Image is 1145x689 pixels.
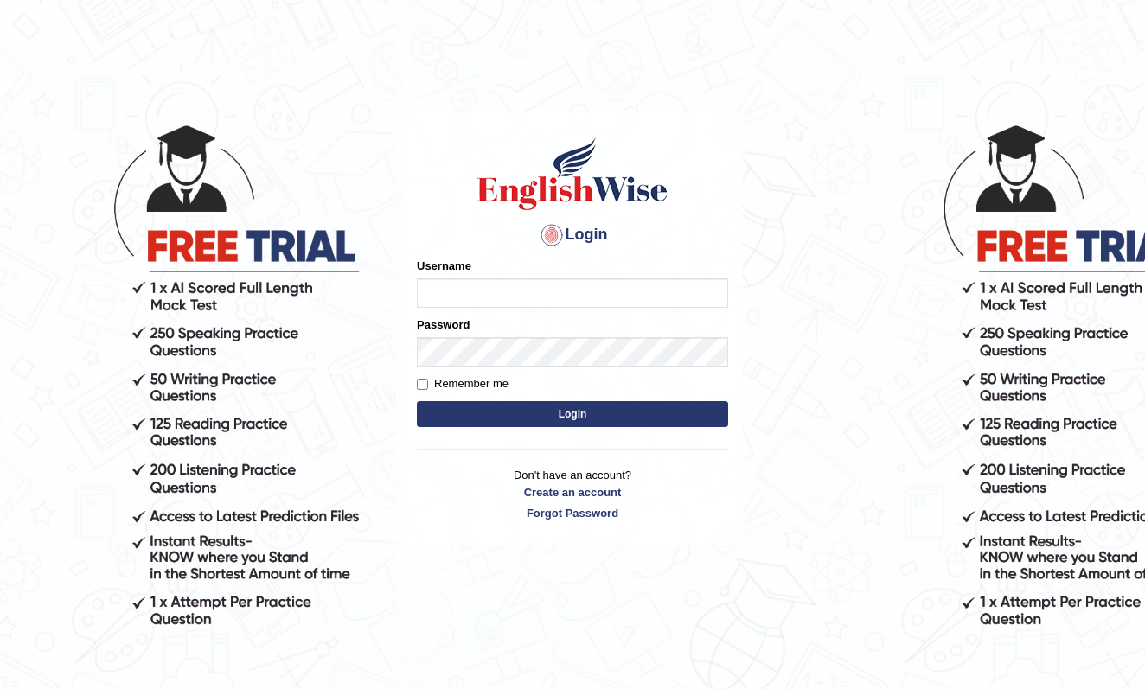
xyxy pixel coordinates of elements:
[417,505,728,521] a: Forgot Password
[417,316,470,333] label: Password
[417,467,728,520] p: Don't have an account?
[417,221,728,249] h4: Login
[417,484,728,501] a: Create an account
[474,135,671,213] img: Logo of English Wise sign in for intelligent practice with AI
[417,401,728,427] button: Login
[417,379,428,390] input: Remember me
[417,258,471,274] label: Username
[417,375,509,392] label: Remember me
